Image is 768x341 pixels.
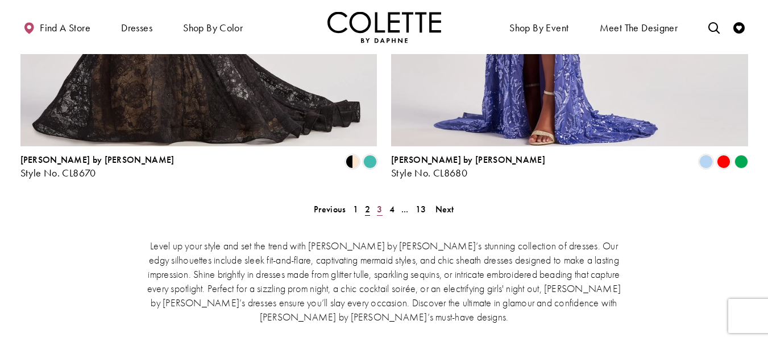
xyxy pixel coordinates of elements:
span: Dresses [118,11,155,43]
i: Turquoise [363,155,377,169]
span: 2 [365,203,370,215]
span: Find a store [40,22,90,34]
i: Red [717,155,730,169]
a: Next Page [432,201,458,217]
span: Meet the designer [600,22,678,34]
i: Emerald [734,155,748,169]
span: 4 [389,203,395,215]
span: [PERSON_NAME] by [PERSON_NAME] [20,154,175,166]
a: ... [398,201,412,217]
i: Black/Nude [346,155,359,169]
a: Visit Home Page [327,11,441,43]
span: Current page [362,201,373,217]
a: 1 [350,201,362,217]
a: Prev Page [310,201,349,217]
a: Toggle search [705,11,723,43]
span: Shop By Event [507,11,571,43]
a: Find a store [20,11,93,43]
span: Shop by color [183,22,243,34]
span: 3 [377,203,382,215]
span: [PERSON_NAME] by [PERSON_NAME] [391,154,545,166]
a: 4 [386,201,398,217]
div: Colette by Daphne Style No. CL8670 [20,155,175,179]
a: Check Wishlist [730,11,748,43]
span: Style No. CL8680 [391,166,467,179]
div: Colette by Daphne Style No. CL8680 [391,155,545,179]
span: Next [435,203,454,215]
span: Style No. CL8670 [20,166,96,179]
span: Dresses [121,22,152,34]
a: Meet the designer [597,11,681,43]
span: 1 [353,203,358,215]
a: 3 [373,201,385,217]
i: Periwinkle [699,155,713,169]
span: Previous [314,203,346,215]
img: Colette by Daphne [327,11,441,43]
span: Shop By Event [509,22,568,34]
a: 13 [412,201,430,217]
span: 13 [416,203,426,215]
span: ... [401,203,409,215]
span: Shop by color [180,11,246,43]
p: Level up your style and set the trend with [PERSON_NAME] by [PERSON_NAME]’s stunning collection o... [143,239,626,324]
